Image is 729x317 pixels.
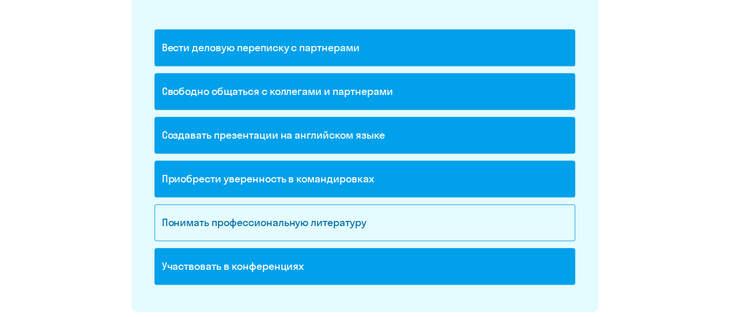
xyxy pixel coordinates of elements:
[154,117,575,154] div: Создавать презентации на английском языке
[154,248,575,285] div: Участвовать в конференциях
[154,161,575,197] div: Приобрести уверенность в командировках
[154,73,575,110] div: Свободно общаться с коллегами и партнерами
[154,204,575,241] div: Понимать профессиональную литературу
[154,29,575,66] div: Вести деловую переписку с партнерами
